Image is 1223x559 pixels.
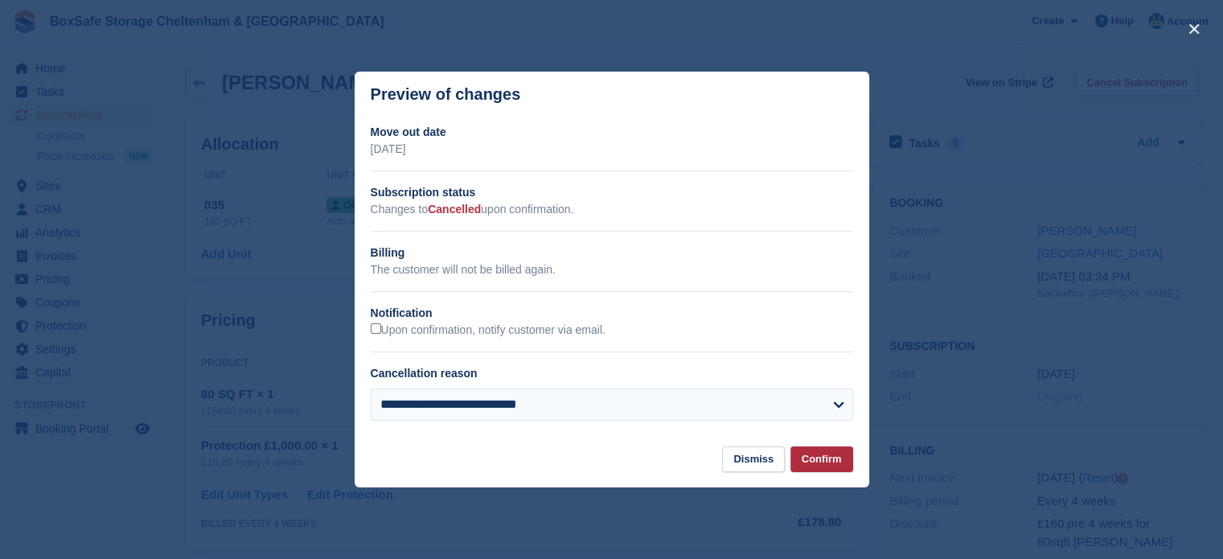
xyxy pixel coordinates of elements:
p: Preview of changes [371,85,521,104]
label: Upon confirmation, notify customer via email. [371,323,605,338]
h2: Billing [371,245,853,261]
button: Confirm [790,446,853,473]
h2: Notification [371,305,853,322]
p: [DATE] [371,141,853,158]
input: Upon confirmation, notify customer via email. [371,323,381,334]
button: close [1181,16,1207,42]
span: Cancelled [428,203,481,216]
label: Cancellation reason [371,367,478,380]
p: The customer will not be billed again. [371,261,853,278]
button: Dismiss [722,446,785,473]
h2: Move out date [371,124,853,141]
h2: Subscription status [371,184,853,201]
p: Changes to upon confirmation. [371,201,853,218]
